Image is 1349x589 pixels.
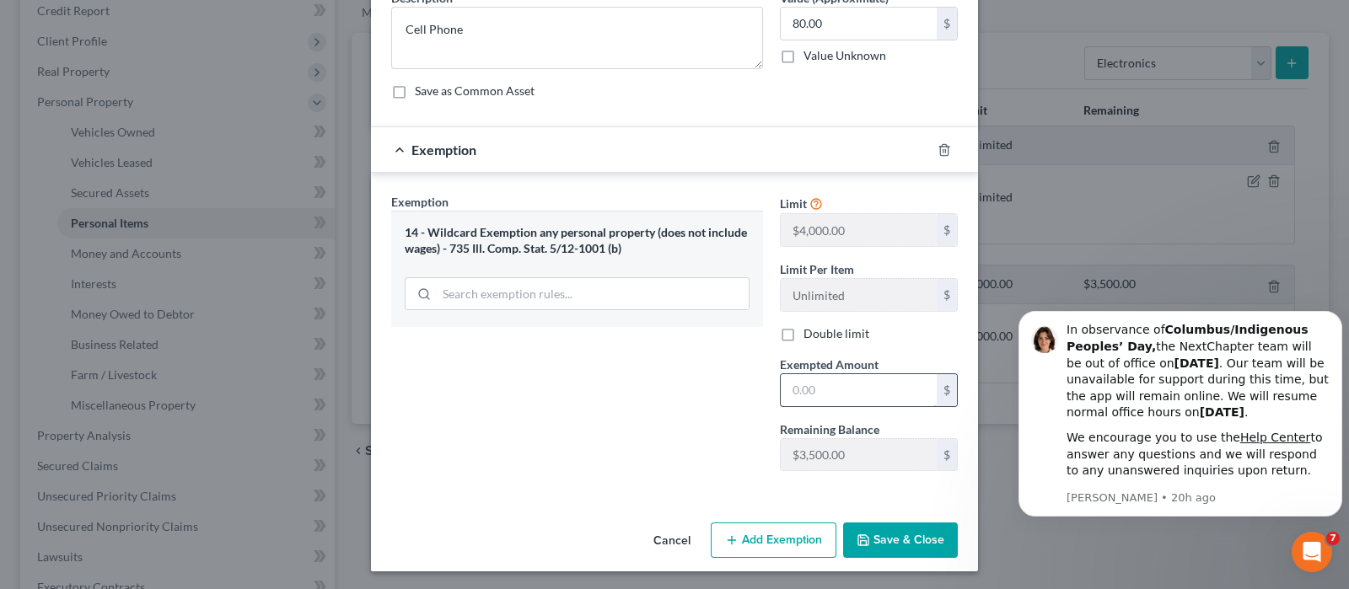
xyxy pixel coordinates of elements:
[780,196,807,211] span: Limit
[937,374,957,406] div: $
[411,142,476,158] span: Exemption
[1326,532,1340,545] span: 7
[391,195,449,209] span: Exemption
[781,279,937,311] input: --
[937,439,957,471] div: $
[1292,532,1332,572] iframe: Intercom live chat
[937,214,957,246] div: $
[937,279,957,311] div: $
[415,83,535,99] label: Save as Common Asset
[780,260,854,278] label: Limit Per Item
[711,522,836,558] button: Add Exemption
[843,522,958,558] button: Save & Close
[640,524,704,558] button: Cancel
[803,325,869,342] label: Double limit
[803,47,886,64] label: Value Unknown
[781,8,937,40] input: 0.00
[405,225,750,256] div: 14 - Wildcard Exemption any personal property (does not include wages) - 735 Ill. Comp. Stat. 5/1...
[781,439,937,471] input: --
[437,278,749,310] input: Search exemption rules...
[780,420,879,438] label: Remaining Balance
[781,214,937,246] input: --
[1012,291,1349,581] iframe: Intercom notifications message
[780,357,879,372] span: Exempted Amount
[937,8,957,40] div: $
[781,374,937,406] input: 0.00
